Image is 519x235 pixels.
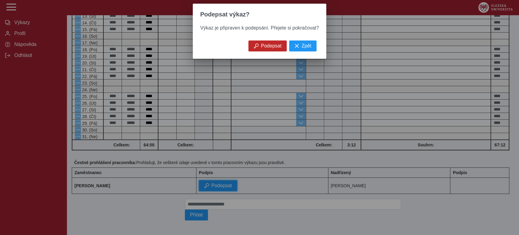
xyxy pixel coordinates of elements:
span: Výkaz je připraven k podepsání. Přejete si pokračovat? [200,25,319,30]
span: Zpět [302,43,311,49]
button: Zpět [289,40,317,51]
span: Podepsat [261,43,282,49]
button: Podepsat [248,40,287,51]
span: Podepsat výkaz? [200,11,249,18]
